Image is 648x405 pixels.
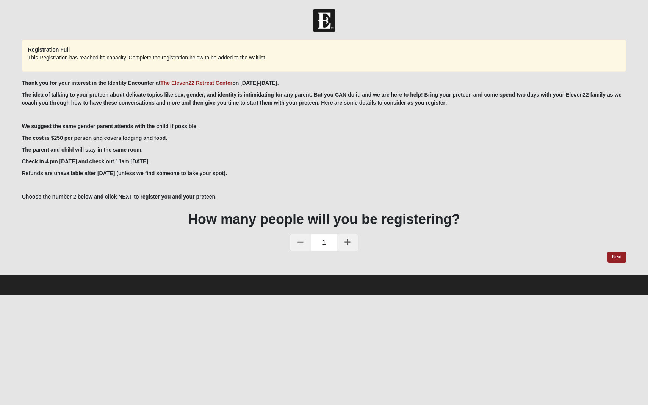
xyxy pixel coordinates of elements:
[607,252,626,263] a: Next
[28,54,620,62] p: This Registration has reached its capacity. Complete the registration below to be added to the wa...
[28,47,70,53] strong: Registration Full
[22,194,217,200] b: Choose the number 2 below and click NEXT to register you and your preteen.
[22,170,227,176] b: Refunds are unavailable after [DATE] (unless we find someone to take your spot).
[160,80,232,86] a: The Eleven22 Retreat Center
[22,147,143,153] b: The parent and child will stay in the same room.
[22,92,621,106] b: The idea of talking to your preteen about delicate topics like sex, gender, and identity is intim...
[22,123,198,129] b: We suggest the same gender parent attends with the child if possible.
[22,158,150,164] b: Check in 4 pm [DATE] and check out 11am [DATE].
[22,211,626,227] h1: How many people will you be registering?
[313,9,335,32] img: Church of Eleven22 Logo
[22,80,279,86] b: Thank you for your interest in the Identity Encounter at on [DATE]-[DATE].
[22,135,167,141] b: The cost is $250 per person and covers lodging and food.
[311,234,337,251] span: 1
